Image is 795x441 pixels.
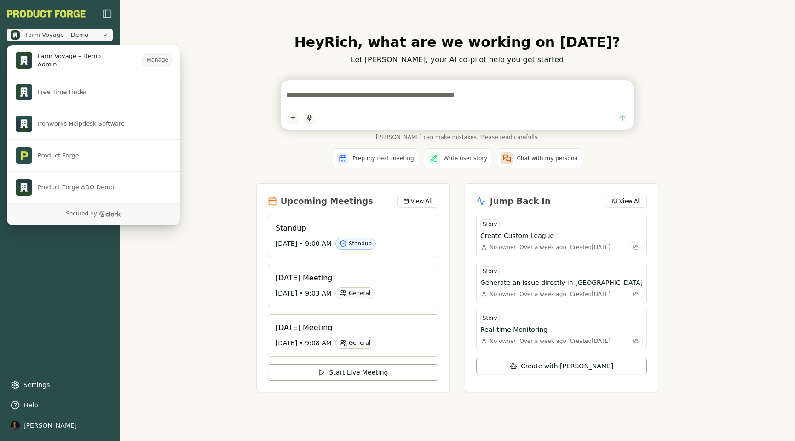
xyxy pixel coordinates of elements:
[7,45,180,225] div: Farm Voyage – Demo is active
[570,290,611,298] div: Created [DATE]
[11,421,20,430] img: profile
[276,337,423,349] div: [DATE] • 9:08 AM
[519,337,566,345] div: Over a week ago
[11,30,20,40] img: Farm Voyage – Demo
[16,116,32,132] img: Ironworks Helpdesk Software
[256,54,658,65] p: Let [PERSON_NAME], your AI co-pilot help you get started
[480,325,547,334] h3: Real-time Monitoring
[25,31,88,39] span: Farm Voyage – Demo
[281,133,634,141] span: [PERSON_NAME] can make mistakes. Please read carefully.
[286,111,299,124] button: Add content to chat
[480,266,500,276] div: Story
[480,231,554,240] h3: Create Custom League
[352,155,414,162] span: Prep my next meeting
[480,219,500,229] div: Story
[521,361,613,371] span: Create with [PERSON_NAME]
[303,111,316,124] button: Start dictation
[66,210,97,218] p: Secured by
[16,147,32,164] img: Product Forge
[619,197,641,205] span: View All
[7,10,86,18] img: Product Forge
[38,183,114,191] span: Product Forge ADO Demo
[411,197,432,205] span: View All
[490,337,516,345] span: No owner
[570,244,611,251] div: Created [DATE]
[143,55,171,66] button: Manage
[276,322,423,333] h3: [DATE] Meeting
[570,337,611,345] div: Created [DATE]
[276,223,423,234] h3: Standup
[38,151,79,160] span: Product Forge
[490,290,516,298] span: No owner
[7,29,113,41] button: Close organization switcher
[335,287,374,299] div: General
[276,273,423,284] h3: [DATE] Meeting
[281,195,373,208] h2: Upcoming Meetings
[444,155,488,162] span: Write user story
[517,155,577,162] span: Chat with my persona
[276,238,423,250] div: [DATE] • 9:00 AM
[335,238,376,250] div: Standup
[480,278,643,287] h3: Generate an issue directly in [GEOGRAPHIC_DATA]
[519,290,566,298] div: Over a week ago
[16,179,32,196] img: Product Forge ADO Demo
[7,397,113,413] button: Help
[329,368,388,377] span: Start Live Meeting
[480,313,500,323] div: Story
[616,111,628,124] button: Send message
[7,417,113,434] button: [PERSON_NAME]
[490,244,516,251] span: No owner
[102,8,113,19] img: sidebar
[7,10,86,18] button: PF-Logo
[38,88,87,96] span: Free Time Finder
[6,76,180,203] div: List of all organization memberships
[38,52,101,60] span: Farm Voyage – Demo
[38,120,125,128] span: Ironworks Helpdesk Software
[519,244,566,251] div: Over a week ago
[99,211,121,217] a: Clerk logo
[335,337,374,349] div: General
[38,60,101,69] span: Admin
[490,195,551,208] h2: Jump Back In
[16,52,32,69] img: Farm Voyage – Demo
[16,84,32,100] img: Free Time Finder
[7,377,113,393] a: Settings
[256,34,658,51] h1: Hey Rich , what are we working on [DATE]?
[276,287,423,299] div: [DATE] • 9:03 AM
